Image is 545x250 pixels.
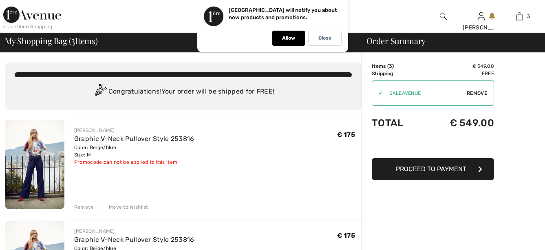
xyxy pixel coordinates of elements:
span: € 175 [337,232,355,239]
img: My Info [478,11,485,21]
img: search the website [440,11,447,21]
span: 3 [71,35,75,45]
img: My Bag [516,11,523,21]
div: [PERSON_NAME] [463,23,500,32]
a: Graphic V-Neck Pullover Style 253816 [74,135,194,143]
span: 3 [527,13,530,20]
p: Allow [282,35,295,41]
img: 1ère Avenue [3,7,61,23]
td: € 549.00 [422,109,494,137]
div: Remove [74,203,94,211]
iframe: Opens a widget where you can chat to one of our agents [493,225,537,246]
div: Move to Wishlist [102,203,148,211]
span: € 175 [337,131,355,138]
button: Proceed to Payment [372,158,494,180]
iframe: PayPal [372,137,494,155]
div: ✔ [372,89,383,97]
div: [PERSON_NAME] [74,127,194,134]
td: Free [422,70,494,77]
div: Congratulations! Your order will be shipped for FREE! [15,84,352,100]
span: My Shopping Bag ( Items) [5,37,98,45]
a: Sign In [478,12,485,20]
td: Items ( ) [372,62,422,70]
p: [GEOGRAPHIC_DATA] will notify you about new products and promotions. [229,7,337,20]
span: Remove [467,89,487,97]
span: 3 [389,63,392,69]
img: Graphic V-Neck Pullover Style 253816 [5,120,64,209]
div: [PERSON_NAME] [74,228,194,235]
a: Graphic V-Neck Pullover Style 253816 [74,236,194,243]
input: Promo code [383,81,467,105]
td: Total [372,109,422,137]
p: Close [318,35,331,41]
div: Color: Beige/blue Size: M [74,144,194,158]
div: < Continue Shopping [3,23,53,30]
div: Order Summary [357,37,540,45]
a: 3 [501,11,538,21]
td: € 549.00 [422,62,494,70]
span: Proceed to Payment [396,165,466,173]
div: Promocode can not be applied to this item [74,158,194,166]
td: Shipping [372,70,422,77]
img: Congratulation2.svg [92,84,108,100]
